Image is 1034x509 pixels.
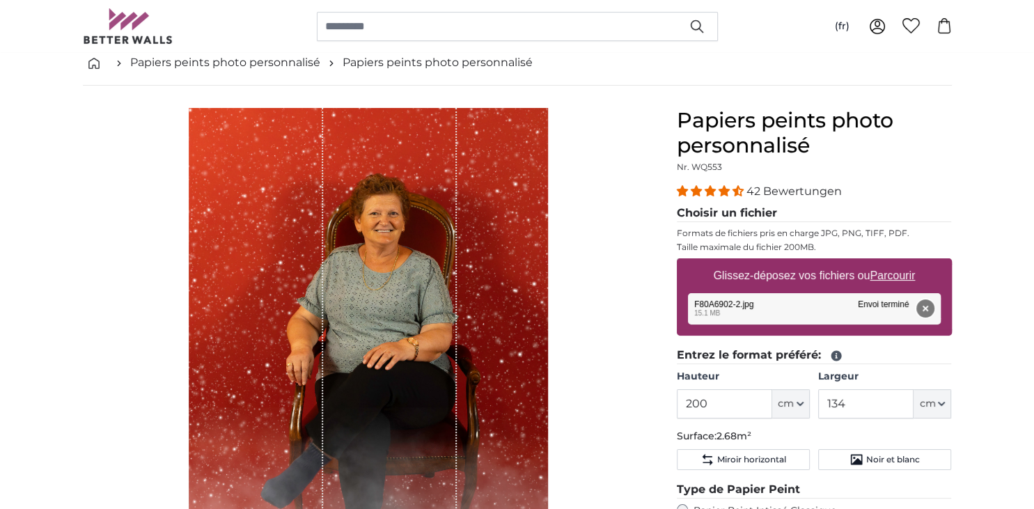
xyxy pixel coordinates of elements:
u: Parcourir [870,269,915,281]
legend: Type de Papier Peint [677,481,952,499]
button: (fr) [824,14,861,39]
span: 42 Bewertungen [746,185,842,198]
p: Taille maximale du fichier 200MB. [677,242,952,253]
span: 2.68m² [716,430,751,442]
legend: Entrez le format préféré: [677,347,952,364]
label: Largeur [818,370,951,384]
p: Formats de fichiers pris en charge JPG, PNG, TIFF, PDF. [677,228,952,239]
h1: Papiers peints photo personnalisé [677,108,952,158]
nav: breadcrumbs [83,40,952,86]
a: Papiers peints photo personnalisé [343,54,533,71]
img: Betterwalls [83,8,173,44]
span: 4.38 stars [677,185,746,198]
legend: Choisir un fichier [677,205,952,222]
span: cm [919,397,935,411]
button: cm [914,389,951,418]
span: cm [778,397,794,411]
button: Noir et blanc [818,449,951,470]
span: Nr. WQ553 [677,162,722,172]
p: Surface: [677,430,952,444]
span: Noir et blanc [866,454,920,465]
span: Miroir horizontal [717,454,786,465]
a: Papiers peints photo personnalisé [130,54,320,71]
label: Hauteur [677,370,810,384]
button: Miroir horizontal [677,449,810,470]
label: Glissez-déposez vos fichiers ou [707,262,921,290]
button: cm [772,389,810,418]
